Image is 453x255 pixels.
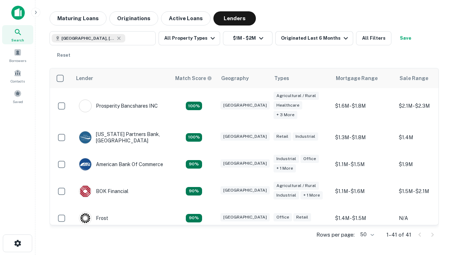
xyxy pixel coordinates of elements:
[274,182,319,190] div: Agricultural / Rural
[2,25,33,44] a: Search
[332,88,395,124] td: $1.6M - $1.8M
[50,11,107,25] button: Maturing Loans
[336,74,378,83] div: Mortgage Range
[159,31,220,45] button: All Property Types
[220,132,270,141] div: [GEOGRAPHIC_DATA]
[175,74,211,82] h6: Match Score
[274,155,299,163] div: Industrial
[220,101,270,109] div: [GEOGRAPHIC_DATA]
[270,68,332,88] th: Types
[274,164,296,172] div: + 1 more
[357,229,375,240] div: 50
[79,185,128,198] div: BOK Financial
[418,198,453,232] iframe: Chat Widget
[394,31,417,45] button: Save your search to get updates of matches that match your search criteria.
[11,37,24,43] span: Search
[332,124,395,151] td: $1.3M - $1.8M
[161,11,211,25] button: Active Loans
[13,99,23,104] span: Saved
[79,158,91,170] img: picture
[213,11,256,25] button: Lenders
[186,187,202,195] div: Matching Properties: 3, hasApolloMatch: undefined
[186,133,202,142] div: Matching Properties: 4, hasApolloMatch: undefined
[52,48,75,62] button: Reset
[79,100,158,112] div: Prosperity Bancshares INC
[332,68,395,88] th: Mortgage Range
[293,132,318,141] div: Industrial
[332,178,395,205] td: $1.1M - $1.6M
[386,231,411,239] p: 1–41 of 41
[76,74,93,83] div: Lender
[2,87,33,106] a: Saved
[11,78,25,84] span: Contacts
[79,131,164,144] div: [US_STATE] Partners Bank, [GEOGRAPHIC_DATA]
[293,213,311,221] div: Retail
[79,100,91,112] img: picture
[275,31,353,45] button: Originated Last 6 Months
[79,185,91,197] img: picture
[11,6,25,20] img: capitalize-icon.png
[274,213,292,221] div: Office
[300,191,323,199] div: + 1 more
[221,74,249,83] div: Geography
[72,68,171,88] th: Lender
[62,35,115,41] span: [GEOGRAPHIC_DATA], [GEOGRAPHIC_DATA], [GEOGRAPHIC_DATA]
[274,191,299,199] div: Industrial
[220,213,270,221] div: [GEOGRAPHIC_DATA]
[356,31,391,45] button: All Filters
[2,66,33,85] a: Contacts
[186,214,202,222] div: Matching Properties: 3, hasApolloMatch: undefined
[79,158,163,171] div: American Bank Of Commerce
[220,159,270,168] div: [GEOGRAPHIC_DATA]
[300,155,319,163] div: Office
[217,68,270,88] th: Geography
[171,68,217,88] th: Capitalize uses an advanced AI algorithm to match your search with the best lender. The match sco...
[332,151,395,178] td: $1.1M - $1.5M
[109,11,158,25] button: Originations
[9,58,26,63] span: Borrowers
[274,101,302,109] div: Healthcare
[400,74,428,83] div: Sale Range
[186,160,202,169] div: Matching Properties: 3, hasApolloMatch: undefined
[220,186,270,194] div: [GEOGRAPHIC_DATA]
[79,212,91,224] img: picture
[2,46,33,65] a: Borrowers
[79,212,108,225] div: Frost
[274,111,297,119] div: + 3 more
[316,231,355,239] p: Rows per page:
[281,34,350,42] div: Originated Last 6 Months
[274,74,289,83] div: Types
[186,102,202,110] div: Matching Properties: 6, hasApolloMatch: undefined
[332,205,395,232] td: $1.4M - $1.5M
[274,132,291,141] div: Retail
[79,131,91,143] img: picture
[274,92,319,100] div: Agricultural / Rural
[175,74,212,82] div: Capitalize uses an advanced AI algorithm to match your search with the best lender. The match sco...
[223,31,273,45] button: $1M - $2M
